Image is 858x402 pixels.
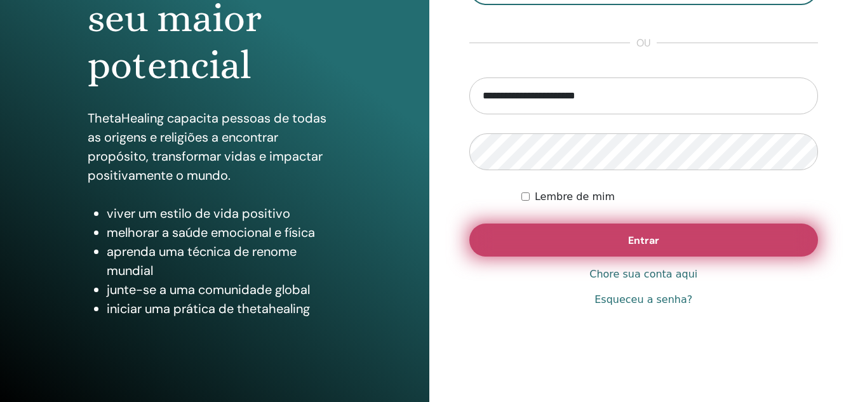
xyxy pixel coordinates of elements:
font: Entrar [628,234,659,247]
font: aprenda uma técnica de renome mundial [107,243,297,279]
a: Esqueceu a senha? [594,292,692,307]
div: Mantenha-me autenticado indefinidamente ou até que eu faça logout manualmente [521,189,818,204]
button: Entrar [469,224,819,257]
font: Lembre de mim [535,191,615,203]
font: iniciar uma prática de thetahealing [107,300,310,317]
font: junte-se a uma comunidade global [107,281,310,298]
font: viver um estilo de vida positivo [107,205,290,222]
font: melhorar a saúde emocional e física [107,224,315,241]
font: Chore sua conta aqui [589,268,697,280]
a: Chore sua conta aqui [589,267,697,282]
font: ThetaHealing capacita pessoas de todas as origens e religiões a encontrar propósito, transformar ... [88,110,326,184]
font: Esqueceu a senha? [594,293,692,305]
font: ou [636,36,650,50]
